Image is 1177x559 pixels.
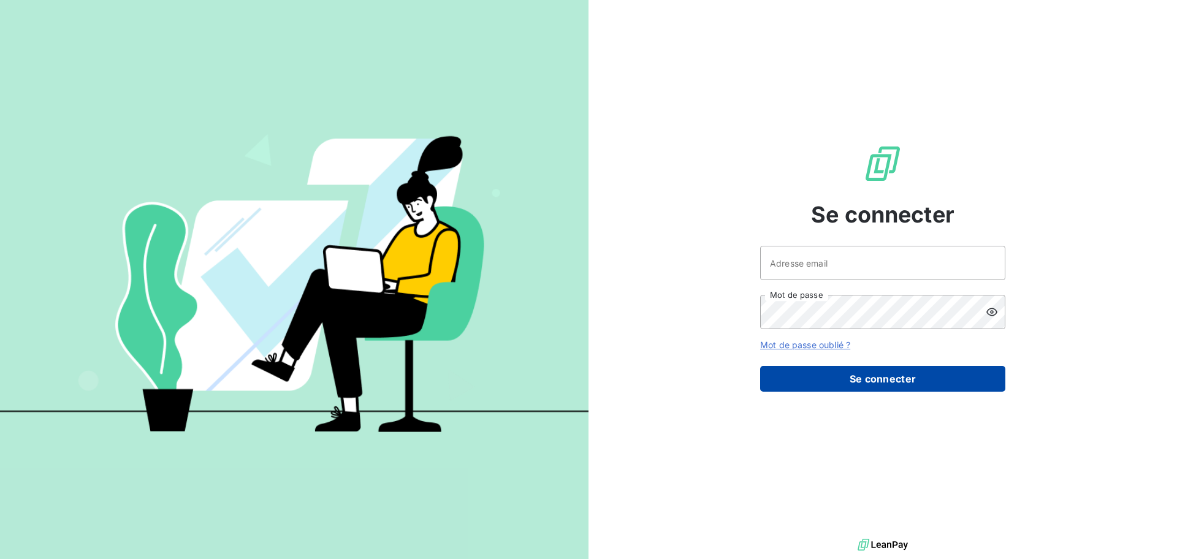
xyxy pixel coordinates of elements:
[863,144,902,183] img: Logo LeanPay
[760,340,850,350] a: Mot de passe oublié ?
[760,246,1005,280] input: placeholder
[811,198,954,231] span: Se connecter
[858,536,908,554] img: logo
[760,366,1005,392] button: Se connecter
